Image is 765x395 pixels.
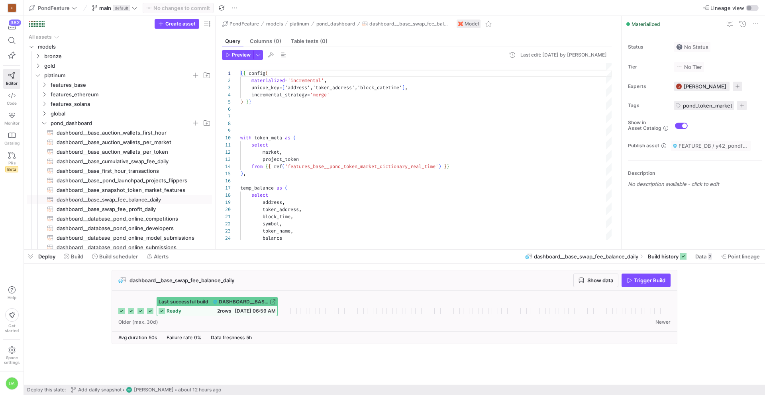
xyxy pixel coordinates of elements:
span: ) [240,170,243,177]
span: [ [282,84,285,91]
span: Publish asset [628,143,659,149]
span: pond_dashboard [51,119,192,128]
span: Point lineage [728,253,760,260]
span: Query [225,39,240,44]
button: 382 [3,19,20,33]
span: ) [438,163,441,170]
span: symbol [263,221,279,227]
span: platinum [44,71,192,80]
span: incremental_strategy [251,92,307,98]
span: Get started [5,323,19,333]
span: Editor [6,81,18,86]
div: 9 [222,127,231,134]
span: dashboard__database_pond_online_submissions​​​​​​​​​​ [57,243,203,252]
span: Model [465,21,479,27]
span: ( [265,70,268,76]
a: Editor [3,69,20,89]
span: Create asset [165,21,196,27]
button: Point lineage [717,250,763,263]
a: dashboard__database_pond_online_model_submissions​​​​​​​​​​ [27,233,212,242]
span: Trigger Build [634,277,665,284]
div: Press SPACE to select this row. [27,42,212,51]
span: DASHBOARD__BASE_SWAP_FEE_BALANCE_DAILY [219,299,269,305]
a: dashboard__base_snapshot_token_market_features​​​​​​​​​​ [27,185,212,195]
div: 15 [222,170,231,177]
span: { [243,70,246,76]
span: ready [167,308,181,314]
div: 24 [222,235,231,242]
a: dashboard__base_auction_wallets_per_market​​​​​​​​​​ [27,137,212,147]
button: Show data [573,274,618,287]
span: } [246,99,249,105]
div: Press SPACE to select this row. [27,51,212,61]
span: from [251,163,263,170]
span: Experts [628,84,668,89]
span: dashboard__base_auction_wallets_per_token​​​​​​​​​​ [57,147,203,156]
div: Press SPACE to select this row. [27,118,212,128]
span: dashboard__base_swap_fee_balance_daily​​​​​​​​​​ [57,195,203,204]
span: dashboard__database_pond_online_model_submissions​​​​​​​​​​ [57,233,203,242]
a: dashboard__database_pond_online_competitions​​​​​​​​​​ [27,214,212,223]
span: Tags [628,103,668,108]
span: Materialized [632,21,660,27]
span: token_name [263,228,290,234]
button: PondFeature [220,19,261,29]
div: 6 [222,106,231,113]
a: dashboard__database_pond_online_submissions​​​​​​​​​​ [27,242,212,252]
span: dashboard__base_pond_launchpad_projects_flippers​​​​​​​​​​ [57,176,203,185]
span: platinum [290,21,309,27]
div: 17 [222,184,231,192]
span: about 12 hours ago [178,387,221,393]
span: No Tier [676,64,702,70]
span: Show data [587,277,613,284]
span: Add daily snapshot [78,387,122,393]
button: No tierNo Tier [674,62,704,72]
span: Last successful build [159,299,208,305]
div: 3 [222,84,231,91]
span: pond_dashboard [316,21,355,27]
span: unique_key [251,84,279,91]
p: No description available - click to edit [628,181,762,187]
span: , [279,221,282,227]
button: Build scheduler [88,250,141,263]
div: Press SPACE to select this row. [27,70,212,80]
span: { [240,70,243,76]
span: dashboard__database_pond_online_competitions​​​​​​​​​​ [57,214,203,223]
div: 13 [222,156,231,163]
span: token_meta [254,135,282,141]
span: 5h [246,334,252,340]
span: default [113,5,130,11]
div: 1 [222,70,231,77]
span: ( [293,135,296,141]
div: C [8,4,16,12]
span: Space settings [4,355,20,365]
span: dashboard__base_auction_wallets_first_hour​​​​​​​​​​ [57,128,203,137]
span: features_solana [51,100,211,109]
span: Older (max. 30d) [118,319,158,325]
a: dashboard__base_auction_wallets_first_hour​​​​​​​​​​ [27,128,212,137]
span: Deploy [38,253,55,260]
div: Last edit: [DATE] by [PERSON_NAME] [520,52,607,58]
span: } [249,99,251,105]
a: Monitor [3,109,20,129]
div: Press SPACE to select this row. [27,156,212,166]
button: Create asset [155,19,199,29]
span: time' [424,163,438,170]
span: dashboard__base_swap_fee_profit_daily​​​​​​​​​​ [57,205,203,214]
span: [PERSON_NAME] [684,83,726,90]
p: Description [628,170,762,176]
span: project_token [263,156,299,162]
button: Build history [644,250,690,263]
button: Alerts [143,250,172,263]
button: Last successful buildDASHBOARD__BASE_SWAP_FEE_BALANCE_DAILYready2rows[DATE] 06:59 AM [157,297,278,316]
span: select [251,192,268,198]
button: pond_dashboard [314,19,357,29]
span: Table tests [291,39,328,44]
div: Press SPACE to select this row. [27,99,212,109]
span: 'features_base__pond_token_market_dictionary_real_ [285,163,424,170]
span: ref [274,163,282,170]
div: 5 [222,98,231,106]
button: models [264,19,285,29]
div: 8 [222,120,231,127]
span: , [290,228,293,234]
